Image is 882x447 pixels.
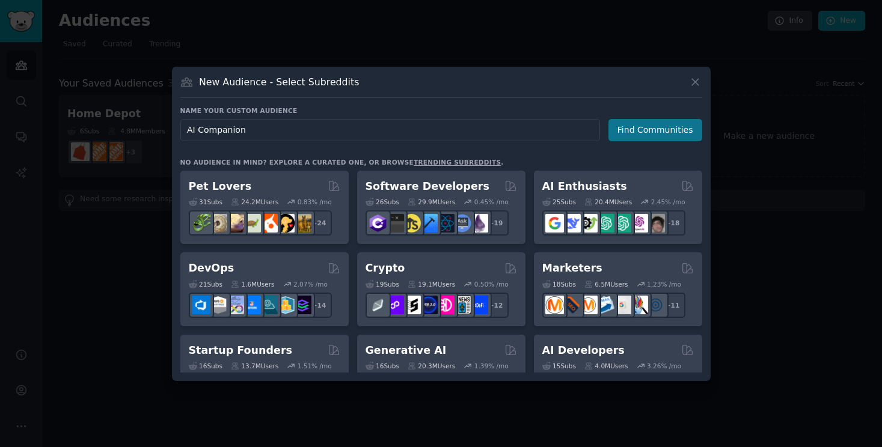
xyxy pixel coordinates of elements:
[579,296,598,314] img: AskMarketing
[436,214,455,233] img: reactnative
[402,296,421,314] img: ethstaker
[276,214,295,233] img: PetAdvice
[647,280,681,288] div: 1.23 % /mo
[189,343,292,358] h2: Startup Founders
[584,362,628,370] div: 4.0M Users
[408,280,455,288] div: 19.1M Users
[307,293,332,318] div: + 14
[366,179,489,194] h2: Software Developers
[453,296,471,314] img: CryptoNews
[259,214,278,233] img: cockatiel
[474,362,509,370] div: 1.39 % /mo
[542,198,576,206] div: 25 Sub s
[369,296,387,314] img: ethfinance
[542,343,625,358] h2: AI Developers
[225,296,244,314] img: Docker_DevOps
[189,179,252,194] h2: Pet Lovers
[402,214,421,233] img: learnjavascript
[651,198,685,206] div: 2.45 % /mo
[189,280,222,288] div: 21 Sub s
[180,106,702,115] h3: Name your custom audience
[646,214,665,233] img: ArtificalIntelligence
[231,198,278,206] div: 24.2M Users
[660,210,685,236] div: + 18
[307,210,332,236] div: + 24
[562,214,581,233] img: DeepSeek
[189,261,234,276] h2: DevOps
[293,296,311,314] img: PlatformEngineers
[189,362,222,370] div: 16 Sub s
[436,296,455,314] img: defiblockchain
[483,293,509,318] div: + 12
[542,362,576,370] div: 15 Sub s
[225,214,244,233] img: leopardgeckos
[369,214,387,233] img: csharp
[584,198,632,206] div: 20.4M Users
[545,296,564,314] img: content_marketing
[608,119,702,141] button: Find Communities
[470,214,488,233] img: elixir
[542,179,627,194] h2: AI Enthusiasts
[613,296,631,314] img: googleads
[192,214,210,233] img: herpetology
[562,296,581,314] img: bigseo
[453,214,471,233] img: AskComputerScience
[366,261,405,276] h2: Crypto
[242,296,261,314] img: DevOpsLinks
[298,198,332,206] div: 0.83 % /mo
[276,296,295,314] img: aws_cdk
[293,280,328,288] div: 2.07 % /mo
[584,280,628,288] div: 6.5M Users
[298,362,332,370] div: 1.51 % /mo
[366,198,399,206] div: 26 Sub s
[483,210,509,236] div: + 19
[470,296,488,314] img: defi_
[259,296,278,314] img: platformengineering
[366,280,399,288] div: 19 Sub s
[660,293,685,318] div: + 11
[474,280,509,288] div: 0.50 % /mo
[366,362,399,370] div: 16 Sub s
[366,343,447,358] h2: Generative AI
[199,76,359,88] h3: New Audience - Select Subreddits
[408,198,455,206] div: 29.9M Users
[209,296,227,314] img: AWS_Certified_Experts
[596,296,614,314] img: Emailmarketing
[646,296,665,314] img: OnlineMarketing
[419,214,438,233] img: iOSProgramming
[419,296,438,314] img: web3
[180,158,504,166] div: No audience in mind? Explore a curated one, or browse .
[414,159,501,166] a: trending subreddits
[629,296,648,314] img: MarketingResearch
[189,198,222,206] div: 31 Sub s
[192,296,210,314] img: azuredevops
[629,214,648,233] img: OpenAIDev
[542,261,602,276] h2: Marketers
[231,362,278,370] div: 13.7M Users
[408,362,455,370] div: 20.3M Users
[579,214,598,233] img: AItoolsCatalog
[180,119,600,141] input: Pick a short name, like "Digital Marketers" or "Movie-Goers"
[242,214,261,233] img: turtle
[647,362,681,370] div: 3.26 % /mo
[385,296,404,314] img: 0xPolygon
[209,214,227,233] img: ballpython
[545,214,564,233] img: GoogleGeminiAI
[293,214,311,233] img: dogbreed
[596,214,614,233] img: chatgpt_promptDesign
[474,198,509,206] div: 0.45 % /mo
[542,280,576,288] div: 18 Sub s
[231,280,275,288] div: 1.6M Users
[613,214,631,233] img: chatgpt_prompts_
[385,214,404,233] img: software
